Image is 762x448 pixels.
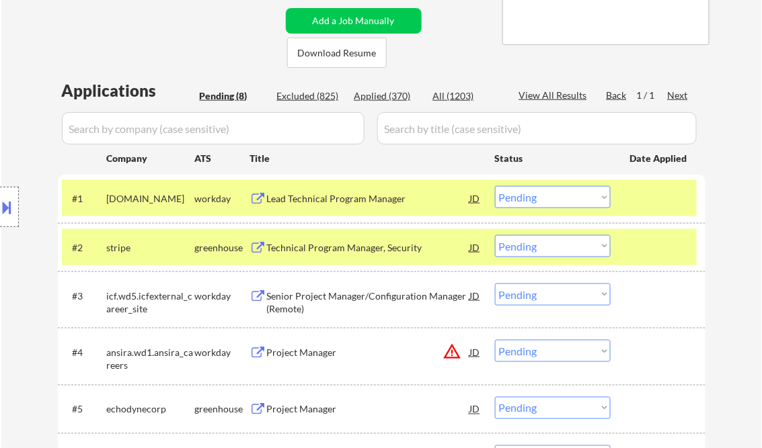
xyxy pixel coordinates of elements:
[267,192,470,206] div: Lead Technical Program Manager
[469,397,482,421] div: JD
[195,403,250,416] div: greenhouse
[267,289,470,316] div: Senior Project Manager/Configuration Manager (Remote)
[637,89,668,102] div: 1 / 1
[73,403,96,416] div: #5
[107,403,195,416] div: echodynecorp
[668,89,689,102] div: Next
[267,241,470,255] div: Technical Program Manager, Security
[469,186,482,210] div: JD
[286,8,422,34] button: Add a Job Manually
[469,340,482,364] div: JD
[469,283,482,308] div: JD
[519,89,591,102] div: View All Results
[267,403,470,416] div: Project Manager
[630,152,689,165] div: Date Applied
[433,89,500,103] div: All (1203)
[277,89,344,103] div: Excluded (825)
[107,346,195,372] div: ansira.wd1.ansira_careers
[377,112,697,144] input: Search by title (case sensitive)
[495,146,611,170] div: Status
[195,346,250,359] div: workday
[73,346,96,359] div: #4
[287,38,387,68] button: Download Resume
[469,235,482,259] div: JD
[354,89,422,103] div: Applied (370)
[267,346,470,359] div: Project Manager
[250,152,482,165] div: Title
[443,342,462,361] button: warning_amber
[607,89,628,102] div: Back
